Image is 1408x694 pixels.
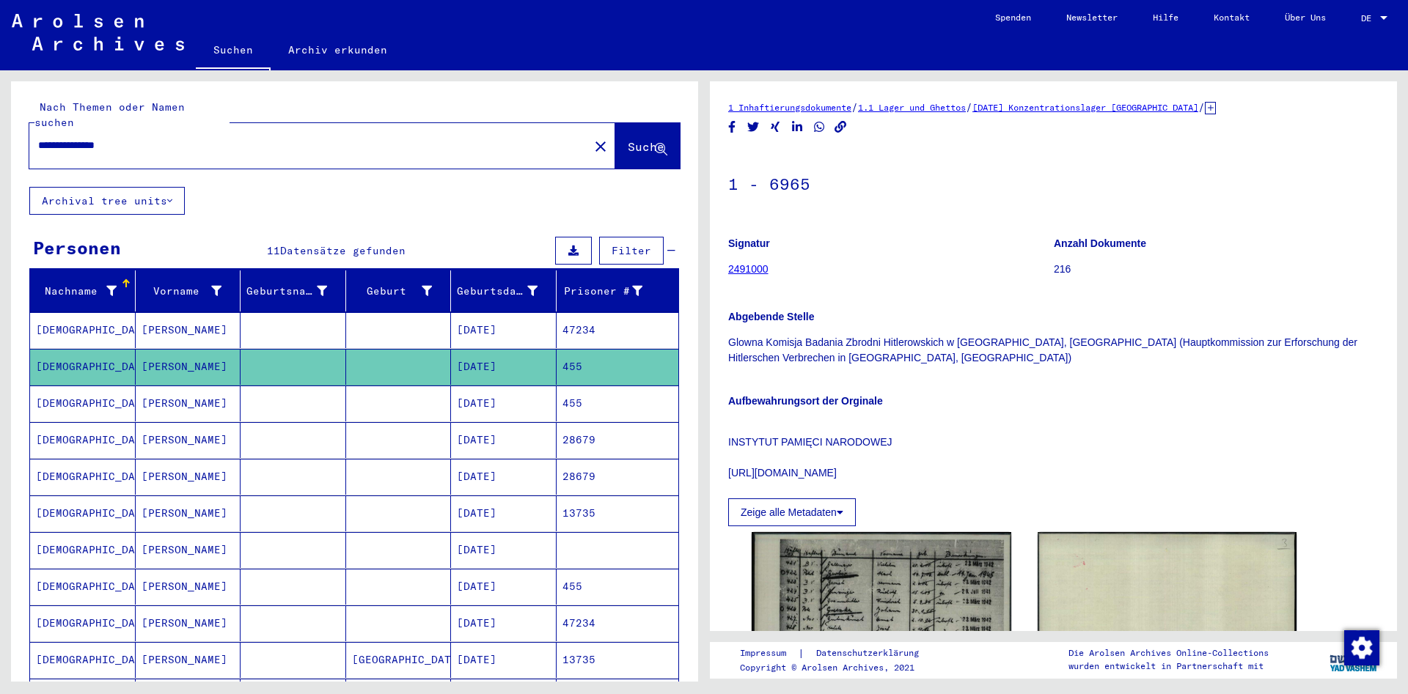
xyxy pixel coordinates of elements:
[812,118,827,136] button: Share on WhatsApp
[740,646,936,661] div: |
[557,459,679,495] mat-cell: 28679
[136,422,241,458] mat-cell: [PERSON_NAME]
[30,349,136,385] mat-cell: [DEMOGRAPHIC_DATA]
[457,279,556,303] div: Geburtsdatum
[972,102,1198,113] a: [DATE] Konzentrationslager [GEOGRAPHIC_DATA]
[29,187,185,215] button: Archival tree units
[966,100,972,114] span: /
[562,284,643,299] div: Prisoner #
[136,385,241,421] mat-cell: [PERSON_NAME]
[36,284,117,299] div: Nachname
[728,419,1379,481] p: INSTYTUT PAMIĘCI NARODOWEJ [URL][DOMAIN_NAME]
[12,14,184,51] img: Arolsen_neg.svg
[740,661,936,674] p: Copyright © Arolsen Archives, 2021
[30,605,136,641] mat-cell: [DEMOGRAPHIC_DATA]
[33,235,121,261] div: Personen
[557,642,679,678] mat-cell: 13735
[142,279,241,303] div: Vorname
[457,284,538,299] div: Geburtsdatum
[557,605,679,641] mat-cell: 47234
[557,569,679,605] mat-cell: 455
[557,495,679,531] mat-cell: 13735
[30,422,136,458] mat-cell: [DEMOGRAPHIC_DATA]
[612,244,651,257] span: Filter
[136,532,241,568] mat-cell: [PERSON_NAME]
[858,102,966,113] a: 1.1 Lager und Ghettos
[1068,660,1269,673] p: wurden entwickelt in Partnerschaft mit
[557,312,679,348] mat-cell: 47234
[1198,100,1205,114] span: /
[271,32,405,67] a: Archiv erkunden
[1054,237,1146,249] b: Anzahl Dokumente
[728,263,769,275] a: 2491000
[562,279,661,303] div: Prisoner #
[451,495,557,531] mat-cell: [DATE]
[30,270,136,311] mat-header-cell: Nachname
[136,642,241,678] mat-cell: [PERSON_NAME]
[136,459,241,495] mat-cell: [PERSON_NAME]
[628,139,664,154] span: Suche
[451,270,557,311] mat-header-cell: Geburtsdatum
[30,459,136,495] mat-cell: [DEMOGRAPHIC_DATA]
[746,118,761,136] button: Share on Twitter
[728,498,856,526] button: Zeige alle Metadaten
[725,118,740,136] button: Share on Facebook
[451,532,557,568] mat-cell: [DATE]
[280,244,406,257] span: Datensätze gefunden
[30,312,136,348] mat-cell: [DEMOGRAPHIC_DATA]
[1343,630,1379,665] div: Zustimmung ändern
[136,349,241,385] mat-cell: [PERSON_NAME]
[790,118,805,136] button: Share on LinkedIn
[768,118,783,136] button: Share on Xing
[1054,262,1379,277] p: 216
[246,284,327,299] div: Geburtsname
[30,495,136,531] mat-cell: [DEMOGRAPHIC_DATA]
[136,605,241,641] mat-cell: [PERSON_NAME]
[557,385,679,421] mat-cell: 455
[136,270,241,311] mat-header-cell: Vorname
[833,118,848,136] button: Copy link
[36,279,135,303] div: Nachname
[586,131,615,160] button: Clear
[196,32,271,70] a: Suchen
[352,279,451,303] div: Geburt‏
[557,422,679,458] mat-cell: 28679
[592,138,609,155] mat-icon: close
[728,102,851,113] a: 1 Inhaftierungsdokumente
[241,270,346,311] mat-header-cell: Geburtsname
[451,385,557,421] mat-cell: [DATE]
[451,459,557,495] mat-cell: [DATE]
[30,569,136,605] mat-cell: [DEMOGRAPHIC_DATA]
[728,335,1379,366] p: Glowna Komisja Badania Zbrodni Hitlerowskich w [GEOGRAPHIC_DATA], [GEOGRAPHIC_DATA] (Hauptkommiss...
[728,150,1379,215] h1: 1 - 6965
[728,395,883,407] b: Aufbewahrungsort der Orginale
[599,237,664,265] button: Filter
[451,605,557,641] mat-cell: [DATE]
[557,349,679,385] mat-cell: 455
[1068,646,1269,660] p: Die Arolsen Archives Online-Collections
[451,569,557,605] mat-cell: [DATE]
[136,495,241,531] mat-cell: [PERSON_NAME]
[728,311,814,322] b: Abgebende Stelle
[30,385,136,421] mat-cell: [DEMOGRAPHIC_DATA]
[451,312,557,348] mat-cell: [DATE]
[851,100,858,114] span: /
[246,279,345,303] div: Geburtsname
[136,569,241,605] mat-cell: [PERSON_NAME]
[728,237,770,249] b: Signatur
[451,349,557,385] mat-cell: [DATE]
[30,532,136,568] mat-cell: [DEMOGRAPHIC_DATA]
[34,100,185,129] mat-label: Nach Themen oder Namen suchen
[352,284,433,299] div: Geburt‏
[804,646,936,661] a: Datenschutzerklärung
[346,642,452,678] mat-cell: [GEOGRAPHIC_DATA]
[1361,13,1377,23] span: DE
[451,422,557,458] mat-cell: [DATE]
[346,270,452,311] mat-header-cell: Geburt‏
[142,284,222,299] div: Vorname
[267,244,280,257] span: 11
[451,642,557,678] mat-cell: [DATE]
[740,646,798,661] a: Impressum
[557,270,679,311] mat-header-cell: Prisoner #
[615,123,680,169] button: Suche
